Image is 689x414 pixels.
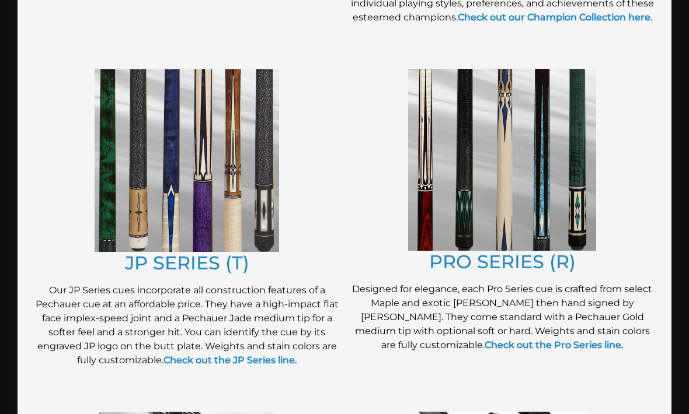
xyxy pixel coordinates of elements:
[458,12,650,23] a: Check out our Champion Collection here
[350,283,654,353] p: Designed for elegance, each Pro Series cue is crafted from select Maple and exotic [PERSON_NAME] ...
[485,340,624,351] a: Check out the Pro Series line.
[125,252,249,275] a: JP SERIES (T)
[429,251,576,273] a: PRO SERIES (R)
[163,355,297,366] a: Check out the JP Series line.
[35,284,339,368] p: Our JP Series cues incorporate all construction features of a Pechauer cue at an affordable price...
